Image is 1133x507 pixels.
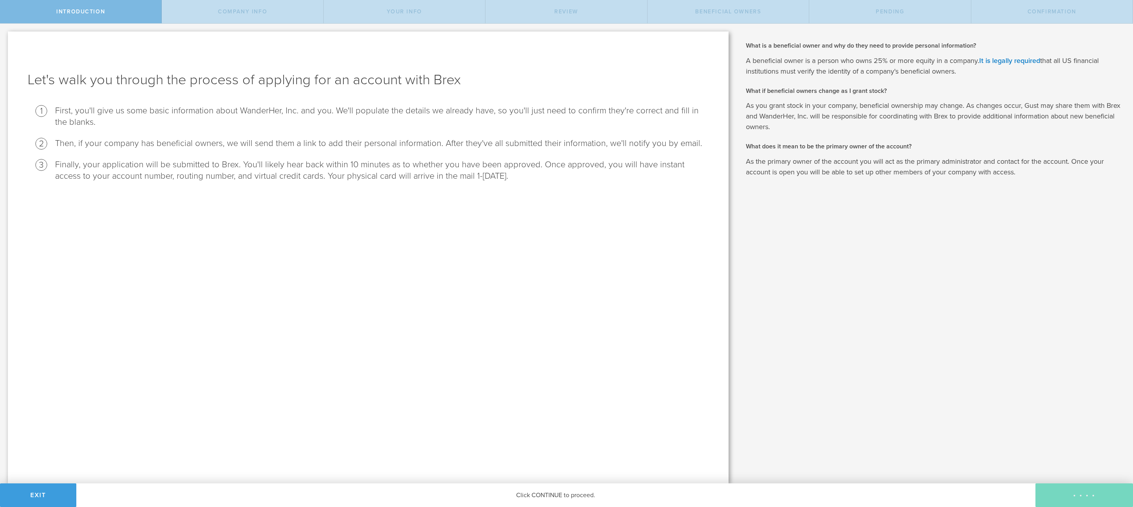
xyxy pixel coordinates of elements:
a: It is legally required [979,56,1040,65]
span: Introduction [56,8,105,15]
iframe: Chat Widget [1094,446,1133,483]
span: Company Info [218,8,267,15]
span: Your Info [387,8,422,15]
h2: What is a beneficial owner and why do they need to provide personal information? [746,41,1121,50]
span: Confirmation [1028,8,1076,15]
h1: Let's walk you through the process of applying for an account with Brex [28,70,709,89]
li: First, you'll give us some basic information about WanderHer, Inc. and you. We'll populate the de... [55,105,709,128]
p: As the primary owner of the account you will act as the primary administrator and contact for the... [746,156,1121,178]
span: Review [554,8,578,15]
div: Widget de chat [1094,446,1133,483]
span: Beneficial Owners [695,8,761,15]
p: As you grant stock in your company, beneficial ownership may change. As changes occur, Gust may s... [746,100,1121,132]
span: Pending [876,8,904,15]
li: Then, if your company has beneficial owners, we will send them a link to add their personal infor... [55,138,709,149]
div: Click CONTINUE to proceed. [76,483,1035,507]
li: Finally, your application will be submitted to Brex. You'll likely hear back within 10 minutes as... [55,159,709,182]
p: A beneficial owner is a person who owns 25% or more equity in a company. that all US financial in... [746,56,1121,77]
h2: What if beneficial owners change as I grant stock? [746,87,1121,95]
h2: What does it mean to be the primary owner of the account? [746,142,1121,151]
